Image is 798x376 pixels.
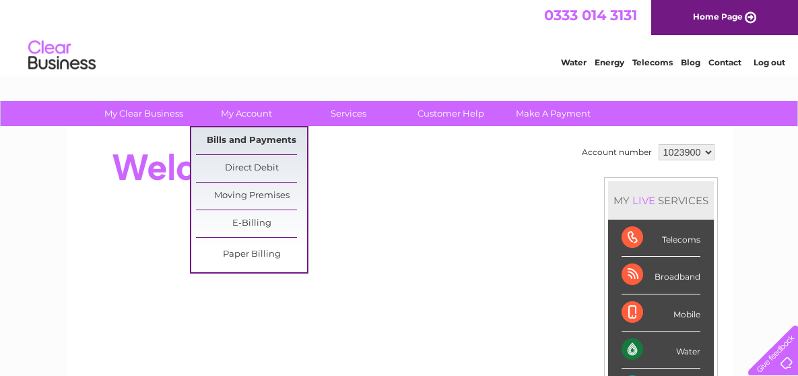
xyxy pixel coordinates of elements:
div: LIVE [630,194,658,207]
div: Clear Business is a trading name of Verastar Limited (registered in [GEOGRAPHIC_DATA] No. 3667643... [81,7,718,65]
a: 0333 014 3131 [544,7,637,24]
a: Energy [595,57,624,67]
a: Contact [708,57,741,67]
a: Telecoms [632,57,673,67]
a: Make A Payment [498,101,609,126]
td: Account number [578,141,655,164]
a: My Clear Business [88,101,199,126]
a: Log out [754,57,785,67]
div: Water [622,332,700,369]
a: My Account [191,101,302,126]
a: E-Billing [196,210,307,237]
a: Direct Debit [196,155,307,182]
div: Mobile [622,294,700,332]
a: Paper Billing [196,241,307,268]
a: Services [293,101,404,126]
div: Broadband [622,257,700,294]
a: Moving Premises [196,183,307,210]
a: Water [561,57,587,67]
a: Bills and Payments [196,127,307,154]
img: logo.png [28,35,96,76]
a: Blog [681,57,700,67]
a: Customer Help [395,101,506,126]
div: MY SERVICES [608,181,714,220]
div: Telecoms [622,220,700,257]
